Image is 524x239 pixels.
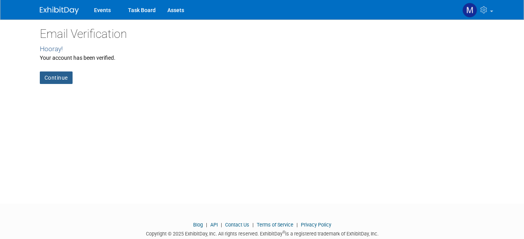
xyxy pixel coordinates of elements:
a: Blog [193,222,203,228]
span: | [204,222,209,228]
div: Hooray! [40,44,485,54]
a: Contact Us [225,222,249,228]
a: Continue [40,71,73,84]
h2: Email Verification [40,27,485,40]
a: API [210,222,218,228]
div: Your account has been verified. [40,54,485,62]
span: | [295,222,300,228]
span: | [219,222,224,228]
span: | [250,222,256,228]
img: ExhibitDay [40,7,79,14]
a: Terms of Service [257,222,293,228]
a: Privacy Policy [301,222,331,228]
img: Midge Baechel [462,3,477,18]
sup: ® [282,230,285,234]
